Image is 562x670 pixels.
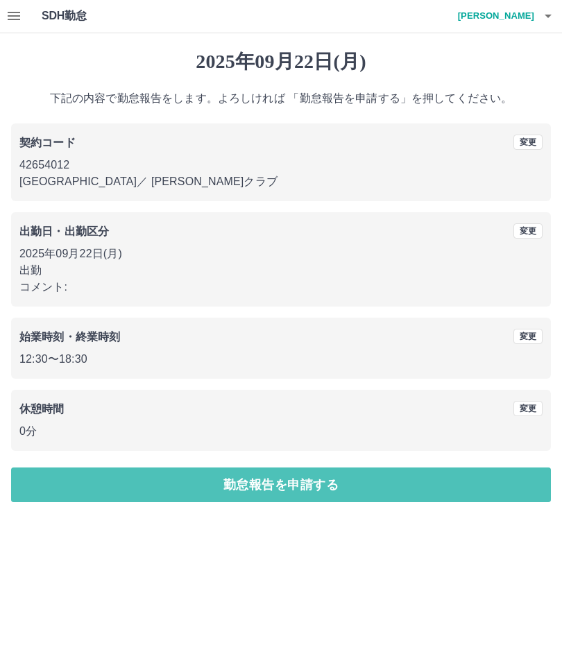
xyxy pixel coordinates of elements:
[11,51,551,74] h1: 2025年09月22日(月)
[19,137,76,149] b: 契約コード
[19,424,543,440] p: 0分
[19,404,65,415] b: 休憩時間
[19,263,543,280] p: 出勤
[11,91,551,108] p: 下記の内容で勤怠報告をします。よろしければ 「勤怠報告を申請する」を押してください。
[19,246,543,263] p: 2025年09月22日(月)
[19,352,543,368] p: 12:30 〜 18:30
[513,402,543,417] button: 変更
[19,226,109,238] b: 出勤日・出勤区分
[11,468,551,503] button: 勤怠報告を申請する
[19,174,543,191] p: [GEOGRAPHIC_DATA] ／ [PERSON_NAME]クラブ
[513,135,543,151] button: 変更
[19,280,543,296] p: コメント:
[513,329,543,345] button: 変更
[19,332,120,343] b: 始業時刻・終業時刻
[513,224,543,239] button: 変更
[19,157,543,174] p: 42654012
